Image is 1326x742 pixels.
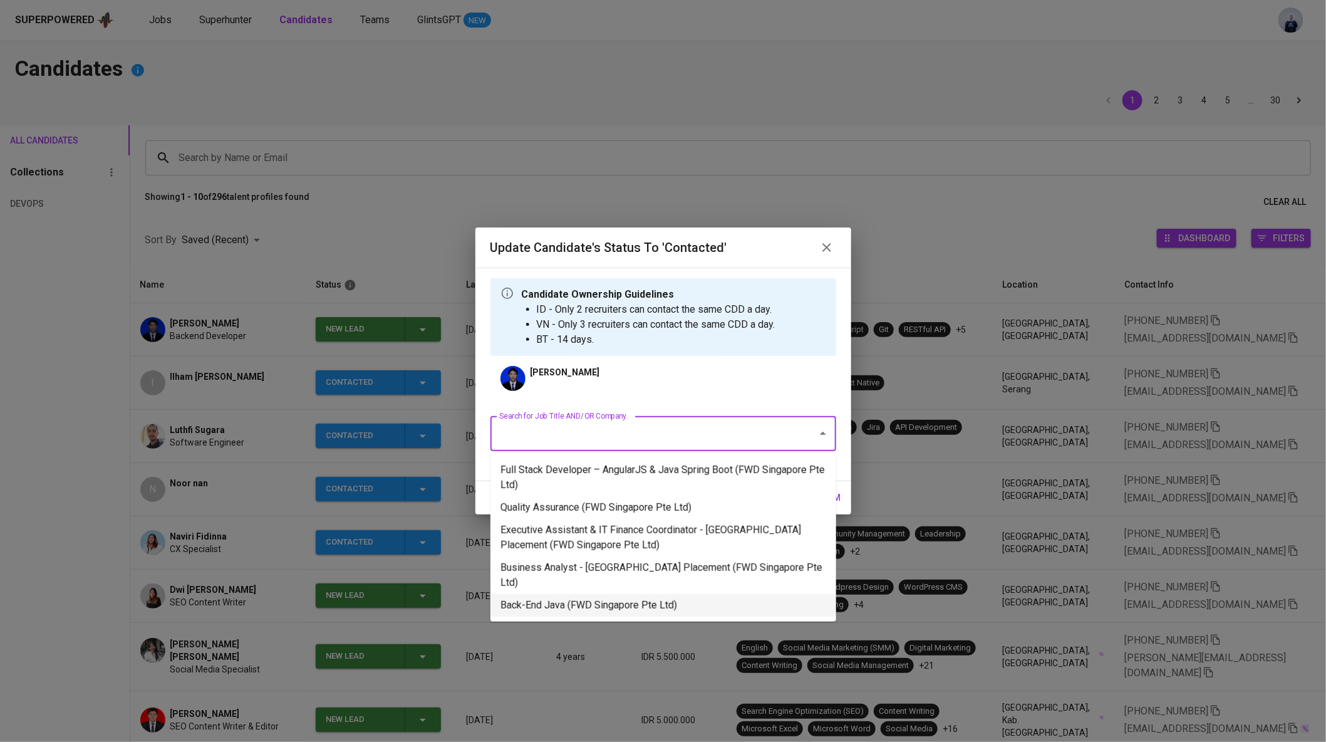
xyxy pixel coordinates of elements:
li: BT - 14 days. [537,332,775,347]
li: Business Analyst - [GEOGRAPHIC_DATA] Placement (FWD Singapore Pte Ltd) [490,556,836,594]
li: ID - Only 2 recruiters can contact the same CDD a day. [537,302,775,317]
button: Close [814,425,832,442]
h6: Update Candidate's Status to 'Contacted' [490,238,727,258]
li: Executive Assistant & IT Finance Coordinator - [GEOGRAPHIC_DATA] Placement (FWD Singapore Pte Ltd) [490,519,836,556]
li: Quality Assurance (FWD Singapore Pte Ltd) [490,496,836,519]
p: Candidate Ownership Guidelines [522,287,775,302]
img: 1ac5b0d620682aad999b80b7eb2464a3.jpeg [500,366,526,391]
li: Full Stack Developer – AngularJS & Java Spring Boot (FWD Singapore Pte Ltd) [490,459,836,496]
p: [PERSON_NAME] [531,366,600,379]
li: Back-End Java (FWD Singapore Pte Ltd) [490,594,836,617]
li: VN - Only 3 recruiters can contact the same CDD a day. [537,317,775,332]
